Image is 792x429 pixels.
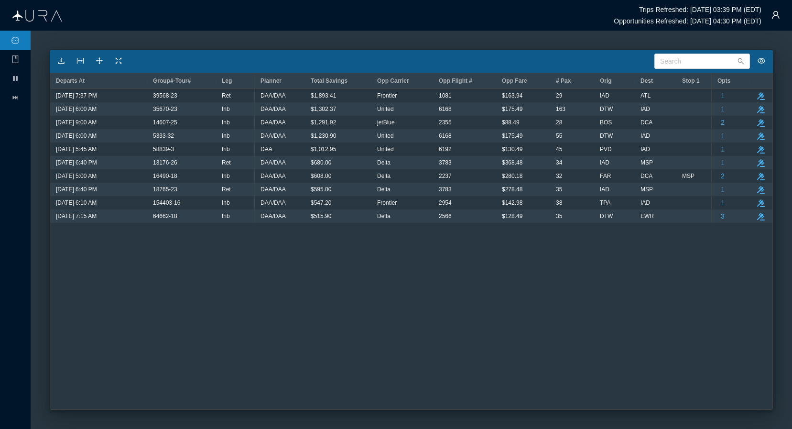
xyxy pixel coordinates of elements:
[600,197,610,209] span: TPA
[682,170,694,182] span: MSP
[640,210,654,222] span: EWR
[153,210,177,222] span: 64662-18
[717,103,728,115] button: 1
[439,103,452,115] span: 6168
[556,130,562,142] span: 55
[111,54,126,69] button: icon: fullscreen
[600,77,612,84] span: Orig
[717,77,730,84] span: Opts
[600,89,609,102] span: IAD
[56,116,97,129] span: [DATE] 9:00 AM
[377,183,391,196] span: Delta
[556,143,562,155] span: 45
[153,156,177,169] span: 13176-26
[717,130,728,142] button: 1
[222,116,230,129] span: Inb
[260,183,286,196] span: DAA/DAA
[12,10,62,22] img: Aura Logo
[222,156,231,169] span: Ret
[260,143,272,155] span: DAA
[439,89,452,102] span: 1081
[377,77,409,84] span: Opp Carrier
[439,116,452,129] span: 2355
[56,103,97,115] span: [DATE] 6:00 AM
[556,156,562,169] span: 34
[600,183,609,196] span: IAD
[439,183,452,196] span: 3783
[502,103,522,115] span: $175.49
[260,103,286,115] span: DAA/DAA
[721,130,725,142] span: 1
[640,183,653,196] span: MSP
[717,116,728,129] button: 2
[721,103,725,115] span: 1
[600,143,612,155] span: PVD
[640,130,650,142] span: IAD
[153,143,174,155] span: 58839-3
[311,77,347,84] span: Total Savings
[56,77,85,84] span: Departs At
[502,183,522,196] span: $278.48
[556,170,562,182] span: 32
[439,210,452,222] span: 2566
[56,130,97,142] span: [DATE] 6:00 AM
[153,103,177,115] span: 35670-23
[721,89,725,102] span: 1
[92,54,107,69] button: icon: drag
[11,55,19,63] i: icon: book
[502,143,522,155] span: $130.49
[640,103,650,115] span: IAD
[682,77,700,84] span: Stop 1
[73,54,88,69] button: icon: column-width
[600,210,613,222] span: DTW
[222,183,231,196] span: Ret
[377,210,391,222] span: Delta
[260,130,286,142] span: DAA/DAA
[721,210,725,222] span: 3
[600,130,613,142] span: DTW
[439,143,452,155] span: 6192
[260,197,286,209] span: DAA/DAA
[600,170,611,182] span: FAR
[717,143,728,155] button: 1
[721,156,725,169] span: 1
[502,170,522,182] span: $280.18
[439,197,452,209] span: 2954
[11,94,19,101] i: icon: fast-forward
[377,116,395,129] span: jetBlue
[153,130,174,142] span: 5333-32
[766,5,785,24] button: icon: user
[222,130,230,142] span: Inb
[717,89,728,102] button: 1
[640,143,650,155] span: IAD
[311,103,336,115] span: $1,302.37
[639,6,761,13] h6: Trips Refreshed: [DATE] 03:39 PM (EDT)
[502,156,522,169] span: $368.48
[717,156,728,169] button: 1
[260,210,286,222] span: DAA/DAA
[556,210,562,222] span: 35
[717,170,728,182] button: 2
[56,143,97,155] span: [DATE] 5:45 AM
[311,197,331,209] span: $547.20
[311,116,336,129] span: $1,291.92
[377,130,394,142] span: United
[640,89,651,102] span: ATL
[222,143,230,155] span: Inb
[56,170,97,182] span: [DATE] 5:00 AM
[556,103,565,115] span: 163
[556,183,562,196] span: 35
[721,143,725,155] span: 1
[717,197,728,209] button: 1
[377,89,397,102] span: Frontier
[439,170,452,182] span: 2237
[502,77,527,84] span: Opp Fare
[502,116,520,129] span: $88.49
[377,197,397,209] span: Frontier
[222,170,230,182] span: Inb
[311,183,331,196] span: $595.00
[311,89,336,102] span: $1,893.41
[56,89,97,102] span: [DATE] 7:37 PM
[717,183,728,196] button: 1
[260,170,286,182] span: DAA/DAA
